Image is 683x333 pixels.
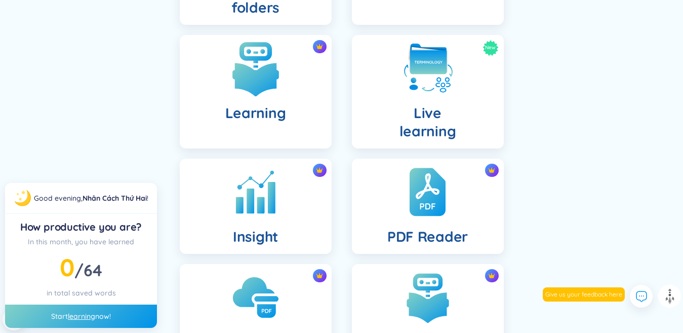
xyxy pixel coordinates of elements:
[316,272,323,279] img: crown icon
[60,252,74,282] span: 0
[662,288,678,305] img: to top
[13,220,149,234] div: How productive you are?
[84,260,102,280] span: 64
[34,193,148,204] div: !
[387,228,468,246] h4: PDF Reader
[225,104,286,122] h4: Learning
[170,35,342,149] a: crown iconLearning
[13,236,149,247] div: In this month, you have learned
[13,287,149,299] div: in total saved words
[316,43,323,50] img: crown icon
[233,228,278,246] h4: Insight
[342,159,514,254] a: crown iconPDF Reader
[5,305,157,328] div: Start now!
[399,104,456,140] h4: Live learning
[170,159,342,254] a: crown iconInsight
[74,260,102,280] span: /
[83,194,147,203] a: Nhân Cách Thứ Hai
[316,167,323,174] img: crown icon
[485,40,496,56] span: New
[34,194,83,203] span: Good evening ,
[488,272,495,279] img: crown icon
[68,312,95,321] a: learning
[342,35,514,149] a: NewLivelearning
[488,167,495,174] img: crown icon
